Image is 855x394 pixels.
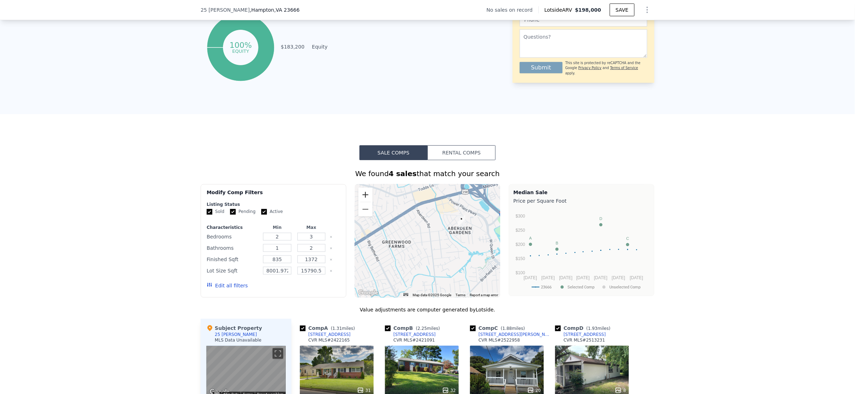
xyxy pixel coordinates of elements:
[588,326,598,331] span: 1.93
[626,236,629,241] text: C
[516,256,525,261] text: $150
[300,325,358,332] div: Comp A
[579,66,602,70] a: Privacy Policy
[207,232,259,242] div: Bedrooms
[555,332,606,337] a: [STREET_ADDRESS]
[330,270,332,272] button: Clear
[261,209,267,215] input: Active
[215,337,262,343] div: MLS Data Unavailable
[542,275,555,280] text: [DATE]
[261,209,283,215] label: Active
[640,3,654,17] button: Show Options
[207,243,259,253] div: Bathrooms
[470,325,528,332] div: Comp C
[555,325,613,332] div: Comp D
[296,225,327,230] div: Max
[610,66,638,70] a: Terms of Service
[583,326,613,331] span: ( miles)
[609,285,641,289] text: Unselected Comp
[458,215,465,227] div: 25 Sharon Ct
[456,293,465,297] a: Terms (opens in new tab)
[565,61,647,76] div: This site is protected by reCAPTCHA and the Google and apply.
[357,288,380,298] a: Open this area in Google Maps (opens a new window)
[516,271,525,276] text: $100
[357,288,380,298] img: Google
[273,348,283,359] button: Toggle fullscreen view
[615,387,626,394] div: 8
[207,202,340,207] div: Listing Status
[479,332,552,337] div: [STREET_ADDRESS][PERSON_NAME]
[308,337,350,343] div: CVR MLS # 2422165
[207,225,259,230] div: Characteristics
[389,169,417,178] strong: 4 sales
[207,209,212,215] input: Sold
[215,332,257,337] div: 25 [PERSON_NAME]
[470,293,498,297] a: Report a map error
[502,326,512,331] span: 1.88
[520,62,563,73] button: Submit
[559,275,573,280] text: [DATE]
[330,247,332,250] button: Clear
[250,6,300,13] span: , Hampton
[393,337,435,343] div: CVR MLS # 2421091
[308,332,351,337] div: [STREET_ADDRESS]
[487,6,538,13] div: No sales on record
[594,275,608,280] text: [DATE]
[207,189,340,202] div: Modify Comp Filters
[541,285,552,289] text: 23666
[311,43,342,51] td: Equity
[516,242,525,247] text: $200
[630,275,643,280] text: [DATE]
[564,332,606,337] div: [STREET_ADDRESS]
[207,266,259,276] div: Lot Size Sqft
[524,275,537,280] text: [DATE]
[428,145,496,160] button: Rental Comps
[413,293,451,297] span: Map data ©2025 Google
[229,41,252,50] tspan: 100%
[332,326,342,331] span: 1.31
[358,188,373,202] button: Zoom in
[544,6,575,13] span: Lotside ARV
[513,206,649,294] svg: A chart.
[612,275,625,280] text: [DATE]
[358,202,373,216] button: Zoom out
[527,387,541,394] div: 20
[442,387,456,394] div: 32
[330,236,332,238] button: Clear
[529,236,532,240] text: A
[201,306,654,313] div: Value adjustments are computer generated by Lotside .
[413,326,443,331] span: ( miles)
[556,241,558,245] text: B
[516,228,525,233] text: $250
[498,326,528,331] span: ( miles)
[600,216,603,221] text: D
[328,326,358,331] span: ( miles)
[201,169,654,179] div: We found that match your search
[568,285,594,289] text: Selected Comp
[564,337,605,343] div: CVR MLS # 2513231
[610,4,635,16] button: SAVE
[385,332,436,337] a: [STREET_ADDRESS]
[418,326,427,331] span: 2.25
[207,254,259,264] div: Finished Sqft
[280,43,305,51] td: $183,200
[470,332,552,337] a: [STREET_ADDRESS][PERSON_NAME]
[207,209,224,215] label: Sold
[300,332,351,337] a: [STREET_ADDRESS]
[274,7,300,13] span: , VA 23666
[206,325,262,332] div: Subject Property
[359,145,428,160] button: Sale Comps
[207,282,248,289] button: Edit all filters
[232,48,249,54] tspan: equity
[576,275,590,280] text: [DATE]
[575,7,601,13] span: $198,000
[201,6,250,13] span: 25 [PERSON_NAME]
[513,189,650,196] div: Median Sale
[516,214,525,219] text: $300
[357,387,371,394] div: 31
[513,196,650,206] div: Price per Square Foot
[230,209,256,215] label: Pending
[385,325,443,332] div: Comp B
[262,225,293,230] div: Min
